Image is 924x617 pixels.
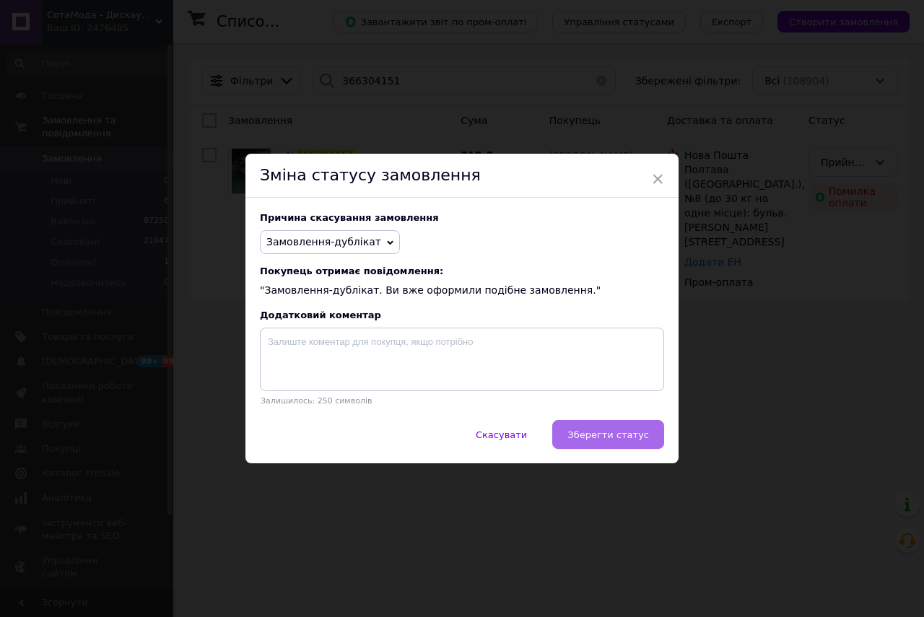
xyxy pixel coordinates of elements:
div: Додатковий коментар [260,310,664,320]
button: Скасувати [461,420,542,449]
div: Зміна статусу замовлення [245,154,679,198]
div: Причина скасування замовлення [260,212,664,223]
span: Замовлення-дублікат [266,236,381,248]
span: Зберегти статус [567,429,649,440]
span: Покупець отримає повідомлення: [260,266,664,276]
div: "Замовлення-дублікат. Ви вже оформили подібне замовлення." [260,266,664,298]
p: Залишилось: 250 символів [260,396,664,406]
span: Скасувати [476,429,527,440]
button: Зберегти статус [552,420,664,449]
span: × [651,167,664,191]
